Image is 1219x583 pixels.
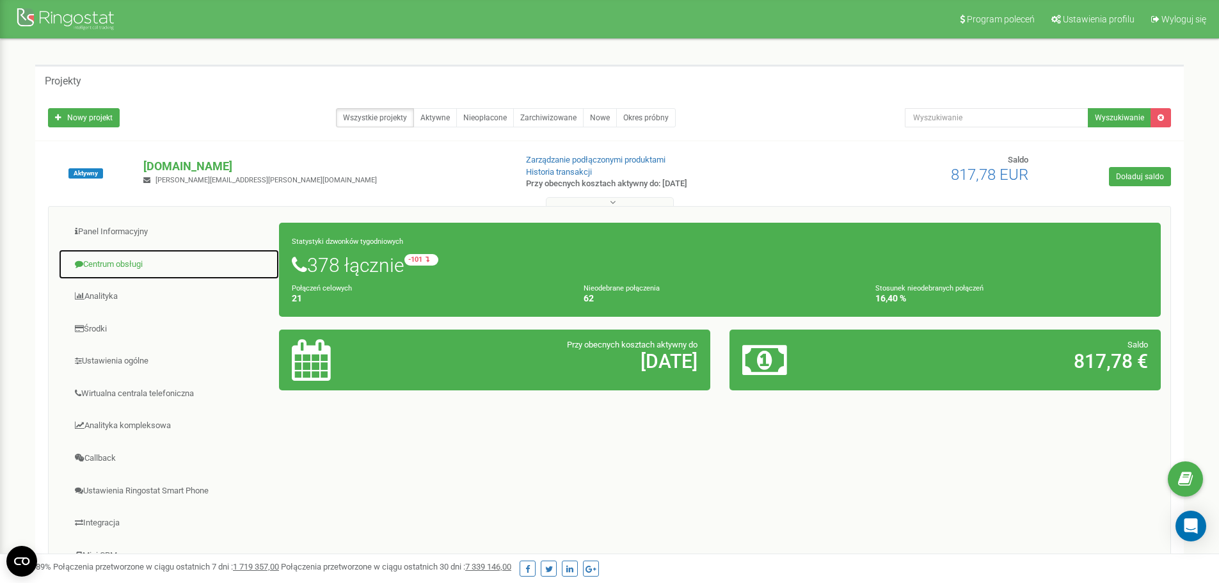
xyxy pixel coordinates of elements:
h2: [DATE] [433,351,697,372]
small: Stosunek nieodebranych połączeń [875,284,984,292]
button: Wyszukiwanie [1088,108,1151,127]
input: Wyszukiwanie [905,108,1088,127]
a: Analityka kompleksowa [58,410,280,442]
a: Nowe [583,108,617,127]
small: Statystyki dzwonków tygodniowych [292,237,403,246]
a: Callback [58,443,280,474]
span: Przy obecnych kosztach aktywny do [567,340,697,349]
u: 1 719 357,00 [233,562,279,571]
span: Wyloguj się [1161,14,1206,24]
a: Nowy projekt [48,108,120,127]
small: Nieodebrane połączenia [584,284,660,292]
h5: Projekty [45,76,81,87]
small: -101 [404,254,438,266]
a: Panel Informacyjny [58,216,280,248]
h2: 817,78 € [884,351,1148,372]
span: 817,78 EUR [951,166,1028,184]
a: Zarchiwizowane [513,108,584,127]
a: Centrum obsługi [58,249,280,280]
a: Zarządzanie podłączonymi produktami [526,155,665,164]
a: Okres próbny [616,108,676,127]
h1: 378 łącznie [292,254,1148,276]
a: Aktywne [413,108,457,127]
a: Analityka [58,281,280,312]
a: Wszystkie projekty [336,108,414,127]
div: Open Intercom Messenger [1175,511,1206,541]
h4: 21 [292,294,564,303]
a: Mini CRM [58,540,280,571]
a: Historia transakcji [526,167,592,177]
span: Aktywny [68,168,103,179]
button: Open CMP widget [6,546,37,577]
span: Połączenia przetworzone w ciągu ostatnich 7 dni : [53,562,279,571]
a: Doładuj saldo [1109,167,1171,186]
span: Saldo [1008,155,1028,164]
span: [PERSON_NAME][EMAIL_ADDRESS][PERSON_NAME][DOMAIN_NAME] [155,176,377,184]
h4: 62 [584,294,856,303]
a: Integracja [58,507,280,539]
a: Wirtualna centrala telefoniczna [58,378,280,410]
h4: 16,40 % [875,294,1148,303]
p: [DOMAIN_NAME] [143,158,505,175]
span: Połączenia przetworzone w ciągu ostatnich 30 dni : [281,562,511,571]
span: Ustawienia profilu [1063,14,1135,24]
small: Połączeń celowych [292,284,352,292]
span: Saldo [1127,340,1148,349]
span: Program poleceń [967,14,1035,24]
p: Przy obecnych kosztach aktywny do: [DATE] [526,178,792,190]
a: Środki [58,314,280,345]
a: Nieopłacone [456,108,514,127]
a: Ustawienia Ringostat Smart Phone [58,475,280,507]
u: 7 339 146,00 [465,562,511,571]
a: Ustawienia ogólne [58,346,280,377]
